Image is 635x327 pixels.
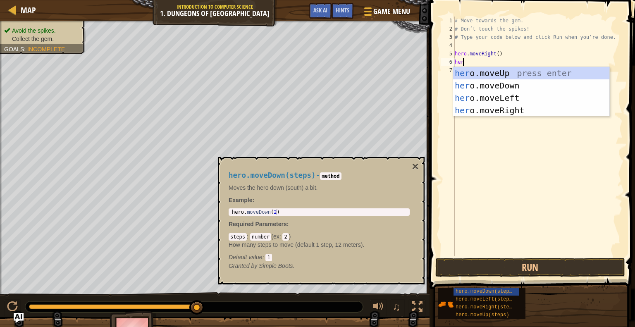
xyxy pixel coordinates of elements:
[441,50,455,58] div: 5
[4,35,79,43] li: Collect the gem.
[441,25,455,33] div: 2
[336,6,349,14] span: Hints
[320,172,341,180] code: method
[373,6,410,17] span: Game Menu
[229,197,254,203] strong: :
[229,197,253,203] span: Example
[4,46,24,53] span: Goals
[438,296,454,312] img: portrait.png
[279,233,283,240] span: :
[456,289,515,294] span: hero.moveDown(steps)
[229,254,263,260] span: Default value
[229,263,295,269] em: Simple Boots.
[21,5,36,16] span: Map
[313,6,327,14] span: Ask AI
[441,33,455,41] div: 3
[229,263,259,269] span: Granted by
[4,26,79,35] li: Avoid the spikes.
[441,17,455,25] div: 1
[263,254,266,260] span: :
[12,36,54,42] span: Collect the gem.
[229,221,287,227] span: Required Parameters
[229,241,410,249] p: How many steps to move (default 1 step, 12 meters).
[14,313,24,323] button: Ask AI
[229,171,316,179] span: hero.moveDown(steps)
[12,27,56,34] span: Avoid the spikes.
[247,233,250,240] span: :
[309,3,332,19] button: Ask AI
[265,254,272,261] code: 1
[229,184,410,192] p: Moves the hero down (south) a bit.
[435,258,625,277] button: Run
[229,232,410,261] div: ( )
[441,66,455,74] div: 7
[370,299,387,316] button: Adjust volume
[282,233,289,241] code: 2
[441,58,455,66] div: 6
[250,233,271,241] code: number
[27,46,65,53] span: Incomplete
[412,161,419,172] button: ×
[229,233,247,241] code: steps
[287,221,289,227] span: :
[409,299,425,316] button: Toggle fullscreen
[456,304,518,310] span: hero.moveRight(steps)
[229,172,410,179] h4: -
[358,3,415,23] button: Game Menu
[456,296,515,302] span: hero.moveLeft(steps)
[24,46,27,53] span: :
[273,233,279,240] span: ex
[17,5,36,16] a: Map
[392,301,401,313] span: ♫
[456,312,509,318] span: hero.moveUp(steps)
[441,41,455,50] div: 4
[391,299,405,316] button: ♫
[4,299,21,316] button: Ctrl + P: Play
